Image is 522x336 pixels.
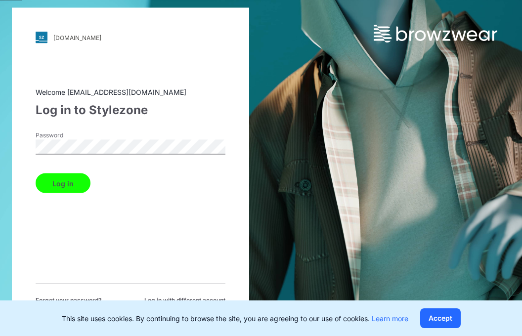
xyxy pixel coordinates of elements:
[372,314,408,323] a: Learn more
[374,25,497,42] img: browzwear-logo.73288ffb.svg
[36,173,90,193] button: Log in
[144,296,225,305] span: Log in with different account
[36,296,102,305] span: Forget your password?
[36,32,225,43] a: [DOMAIN_NAME]
[420,308,461,328] button: Accept
[36,101,225,119] div: Log in to Stylezone
[62,313,408,324] p: This site uses cookies. By continuing to browse the site, you are agreeing to our use of cookies.
[53,34,101,41] div: [DOMAIN_NAME]
[36,32,47,43] img: svg+xml;base64,PHN2ZyB3aWR0aD0iMjgiIGhlaWdodD0iMjgiIHZpZXdCb3g9IjAgMCAyOCAyOCIgZmlsbD0ibm9uZSIgeG...
[36,87,225,97] div: Welcome [EMAIL_ADDRESS][DOMAIN_NAME]
[36,131,105,140] label: Password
